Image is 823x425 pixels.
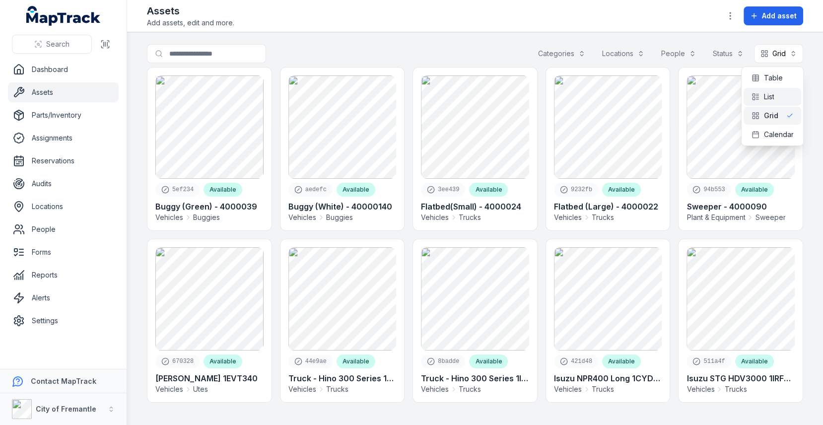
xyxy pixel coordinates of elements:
div: Grid [741,67,804,146]
span: Grid [763,111,778,121]
span: List [763,92,774,102]
span: Table [763,73,782,83]
button: Grid [754,44,803,63]
span: Calendar [763,130,793,140]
